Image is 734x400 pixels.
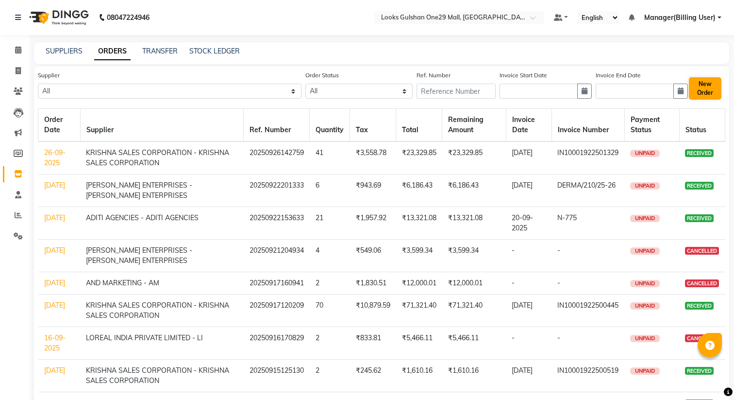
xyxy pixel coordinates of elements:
label: Invoice Start Date [500,71,547,80]
label: Ref. Number [417,71,450,80]
td: [PERSON_NAME] ENTERPRISES - [PERSON_NAME] ENTERPRISES [80,174,244,207]
td: ₹5,466.11 [442,327,506,360]
td: ₹833.81 [350,327,396,360]
td: ₹3,558.78 [350,141,396,174]
td: KRISHNA SALES CORPORATION - KRISHNA SALES CORPORATION [80,295,244,327]
td: 20250922153633 [244,207,310,240]
td: - [506,240,551,272]
span: UNPAID [630,215,660,222]
td: [DATE] [506,360,551,392]
th: Remaining Amount [442,109,506,142]
input: Reference Number [417,84,496,99]
td: ₹12,000.01 [442,272,506,295]
td: [DATE] [506,295,551,327]
td: ₹13,321.08 [396,207,442,240]
a: [DATE] [44,181,65,190]
th: Invoice Number [551,109,624,142]
td: 4 [310,240,350,272]
td: ₹943.69 [350,174,396,207]
td: ₹5,466.11 [396,327,442,360]
span: IN10001922500445 [557,301,618,310]
td: 20250917160941 [244,272,310,295]
span: IN10001922501329 [557,148,618,157]
td: ₹1,957.92 [350,207,396,240]
td: 6 [310,174,350,207]
span: - [557,333,560,342]
a: [DATE] [44,213,65,222]
span: CANCELLED [685,334,719,342]
span: N-775 [557,213,577,222]
span: UNPAID [630,280,660,287]
th: Status [679,109,725,142]
button: New Order [689,77,721,100]
td: ₹12,000.01 [396,272,442,295]
th: Invoice Date [506,109,551,142]
td: ₹71,321.40 [396,295,442,327]
th: Supplier [80,109,244,142]
td: ₹1,830.51 [350,272,396,295]
td: [PERSON_NAME] ENTERPRISES - [PERSON_NAME] ENTERPRISES [80,240,244,272]
td: ₹1,610.16 [442,360,506,392]
td: 20250926142759 [244,141,310,174]
td: ₹549.06 [350,240,396,272]
td: ₹23,329.85 [442,141,506,174]
th: Order Date [38,109,81,142]
th: Tax [350,109,396,142]
a: STOCK LEDGER [189,47,240,55]
td: 21 [310,207,350,240]
td: - [506,327,551,360]
span: UNPAID [630,367,660,375]
td: 2 [310,272,350,295]
a: 26-09-2025 [44,148,66,167]
span: CANCELLED [685,247,719,255]
a: 16-09-2025 [44,333,66,352]
td: 20250915125130 [244,360,310,392]
td: KRISHNA SALES CORPORATION - KRISHNA SALES CORPORATION [80,141,244,174]
td: 20-09-2025 [506,207,551,240]
span: - [557,278,560,287]
span: - [557,246,560,255]
th: Payment Status [624,109,679,142]
span: CANCELLED [685,279,719,287]
span: RECEIVED [685,302,714,310]
th: Quantity [310,109,350,142]
span: UNPAID [630,302,660,310]
td: 2 [310,360,350,392]
a: [DATE] [44,246,65,255]
a: ORDERS [94,43,131,60]
td: [DATE] [506,141,551,174]
td: LOREAL INDIA PRIVATE LIMITED - LI [80,327,244,360]
td: 20250916170829 [244,327,310,360]
span: RECEIVED [685,182,714,190]
b: 08047224946 [107,4,150,31]
td: ₹23,329.85 [396,141,442,174]
td: 41 [310,141,350,174]
td: 2 [310,327,350,360]
span: DERMA/210/25-26 [557,181,616,190]
span: UNPAID [630,182,660,190]
td: ₹10,879.59 [350,295,396,327]
td: KRISHNA SALES CORPORATION - KRISHNA SALES CORPORATION [80,360,244,392]
a: [DATE] [44,278,65,287]
a: [DATE] [44,301,65,310]
td: - [506,272,551,295]
td: ₹6,186.43 [442,174,506,207]
img: logo [25,4,91,31]
a: TRANSFER [142,47,178,55]
a: SUPPLIERS [46,47,83,55]
td: 20250917120209 [244,295,310,327]
th: Ref. Number [244,109,310,142]
td: 20250922201333 [244,174,310,207]
label: Order Status [305,71,339,80]
span: RECEIVED [685,214,714,222]
span: UNPAID [630,150,660,157]
td: ADITI AGENCIES - ADITI AGENCIES [80,207,244,240]
td: ₹245.62 [350,360,396,392]
span: Manager(Billing User) [644,13,716,23]
span: UNPAID [630,247,660,255]
td: 20250921204934 [244,240,310,272]
th: Total [396,109,442,142]
td: ₹71,321.40 [442,295,506,327]
td: 70 [310,295,350,327]
label: Invoice End Date [596,71,641,80]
